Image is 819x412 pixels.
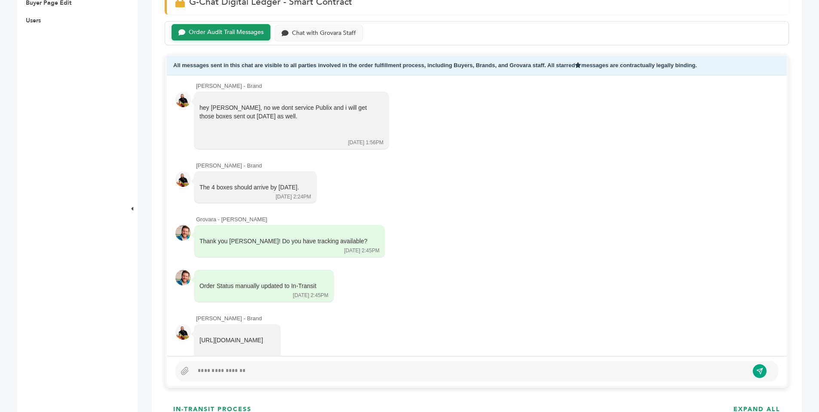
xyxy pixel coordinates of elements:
[344,247,379,254] div: [DATE] 2:45PM
[196,315,778,322] div: [PERSON_NAME] - Brand
[199,282,316,291] div: Order Status manually updated to In-Transit
[276,193,311,201] div: [DATE] 2:24PM
[199,104,371,137] div: hey [PERSON_NAME], no we dont service Publix and i will get those boxes sent out [DATE] as well.
[199,183,299,192] div: The 4 boxes should arrive by [DATE].
[292,30,356,37] div: Chat with Grovara Staff
[196,216,778,223] div: Grovara - [PERSON_NAME]
[348,139,383,146] div: [DATE] 1:56PM
[199,237,368,246] div: Thank you [PERSON_NAME]! Do you have tracking available?
[196,162,778,170] div: [PERSON_NAME] - Brand
[26,16,41,25] a: Users
[293,292,328,299] div: [DATE] 2:45PM
[239,354,275,362] div: [DATE] 2:55PM
[167,56,787,75] div: All messages sent in this chat are visible to all parties involved in the order fulfillment proce...
[196,82,778,90] div: [PERSON_NAME] - Brand
[199,336,263,353] div: [URL][DOMAIN_NAME]
[189,29,264,36] div: Order Audit Trail Messages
